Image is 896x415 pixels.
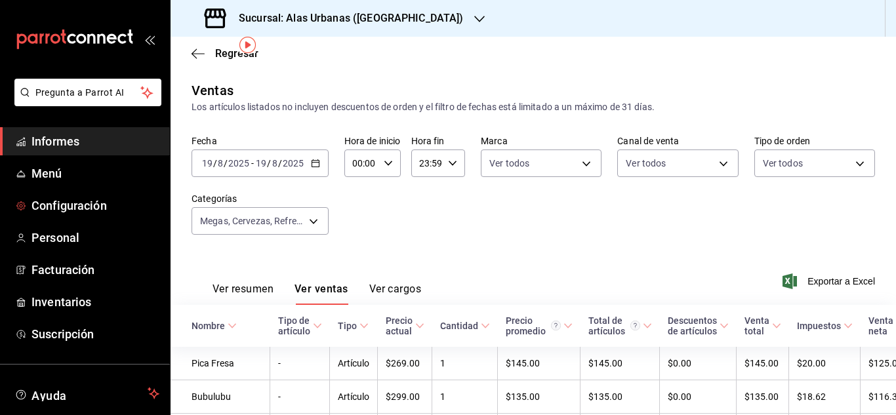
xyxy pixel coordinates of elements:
[192,321,237,331] span: Nombre
[272,158,278,168] input: --
[868,315,893,336] font: Venta neta
[744,315,781,336] span: Venta total
[224,158,228,168] font: /
[797,321,841,331] font: Impuestos
[668,315,729,336] span: Descuentos de artículos
[255,158,267,168] input: --
[797,392,826,403] font: $18.62
[338,359,369,369] font: Artículo
[744,315,769,336] font: Venta total
[744,392,779,403] font: $135.00
[668,315,717,336] font: Descuentos de artículos
[506,392,540,403] font: $135.00
[440,359,445,369] font: 1
[192,102,655,112] font: Los artículos listados no incluyen descuentos de orden y el filtro de fechas está limitado a un m...
[9,95,161,109] a: Pregunta a Parrot AI
[239,12,464,24] font: Sucursal: Alas Urbanas ([GEOGRAPHIC_DATA])
[386,359,420,369] font: $269.00
[338,321,369,331] span: Tipo
[369,283,422,295] font: Ver cargos
[278,392,281,403] font: -
[785,273,875,289] button: Exportar a Excel
[192,193,237,204] font: Categorías
[763,158,803,168] font: Ver todos
[506,315,546,336] font: Precio promedio
[668,359,691,369] font: $0.00
[251,158,254,168] font: -
[31,134,79,148] font: Informes
[192,47,258,60] button: Regresar
[278,359,281,369] font: -
[228,158,250,168] input: ----
[626,158,666,168] font: Ver todos
[617,136,679,146] font: Canal de venta
[295,283,348,295] font: Ver ventas
[440,321,490,331] span: Cantidad
[551,321,561,330] svg: Precio promedio = Total artículos / cantidad
[797,359,826,369] font: $20.00
[668,392,691,403] font: $0.00
[338,392,369,403] font: Artículo
[278,315,310,336] font: Tipo de artículo
[807,276,875,287] font: Exportar a Excel
[31,231,79,245] font: Personal
[338,321,357,331] font: Tipo
[506,315,573,336] span: Precio promedio
[344,136,401,146] font: Hora de inicio
[506,359,540,369] font: $145.00
[630,321,640,330] svg: El total de artículos considera cambios de precios en los artículos así como costos adicionales p...
[282,158,304,168] input: ----
[192,321,225,331] font: Nombre
[201,158,213,168] input: --
[213,282,421,305] div: pestañas de navegación
[31,295,91,309] font: Inventarios
[386,315,413,336] font: Precio actual
[192,83,234,98] font: Ventas
[192,392,231,403] font: Bubulubu
[744,359,779,369] font: $145.00
[215,47,258,60] font: Regresar
[278,158,282,168] font: /
[31,389,67,403] font: Ayuda
[192,359,234,369] font: Pica Fresa
[192,136,217,146] font: Fecha
[14,79,161,106] button: Pregunta a Parrot AI
[213,283,274,295] font: Ver resumen
[489,158,529,168] font: Ver todos
[481,136,508,146] font: Marca
[754,136,811,146] font: Tipo de orden
[31,199,107,212] font: Configuración
[217,158,224,168] input: --
[440,321,478,331] font: Cantidad
[588,315,625,336] font: Total de artículos
[411,136,445,146] font: Hora fin
[267,158,271,168] font: /
[144,34,155,45] button: abrir_cajón_menú
[31,167,62,180] font: Menú
[588,359,622,369] font: $145.00
[278,315,322,336] span: Tipo de artículo
[239,37,256,53] img: Marcador de información sobre herramientas
[588,392,622,403] font: $135.00
[386,315,424,336] span: Precio actual
[440,392,445,403] font: 1
[213,158,217,168] font: /
[588,315,652,336] span: Total de artículos
[200,216,520,226] font: Megas, Cervezas, Refrescos y cervezas, Algo bien, Consentidas, Hazlo Combo
[31,327,94,341] font: Suscripción
[386,392,420,403] font: $299.00
[31,263,94,277] font: Facturación
[797,321,853,331] span: Impuestos
[35,87,125,98] font: Pregunta a Parrot AI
